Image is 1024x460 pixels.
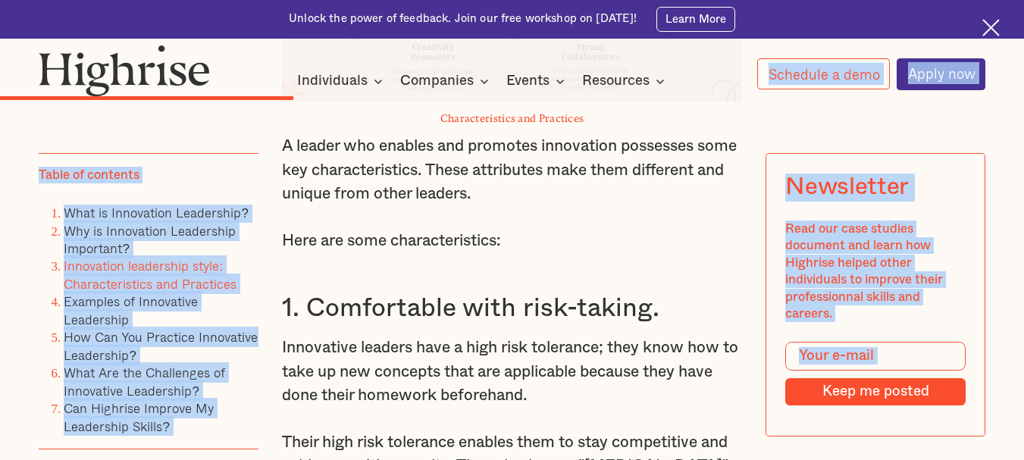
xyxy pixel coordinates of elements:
div: Resources [582,72,650,90]
a: Examples of Innovative Leadership [64,292,198,330]
div: Events [506,72,569,90]
input: Keep me posted [785,379,966,405]
a: Learn More [656,7,735,32]
div: Newsletter [785,174,909,202]
div: Events [506,72,550,90]
img: Cross icon [982,19,1000,36]
p: Here are some characteristics: [282,229,742,253]
a: Apply now [897,58,986,90]
h3: 1. Comfortable with risk-taking. [282,293,742,324]
div: Table of contents [39,167,139,184]
input: Your e-mail [785,342,966,371]
strong: Characteristics and Practices [440,113,584,119]
p: A leader who enables and promotes innovation possesses some key characteristics. These attributes... [282,134,742,206]
div: Companies [400,72,493,90]
div: Resources [582,72,669,90]
a: What Are the Challenges of Innovative Leadership? [64,362,225,400]
a: What is Innovation Leadership? [64,202,248,223]
a: Can Highrise Improve My Leadership Skills? [64,398,214,436]
form: Modal Form [785,342,966,405]
a: Innovation leadership style: Characteristics and Practices [64,256,236,294]
div: Individuals [297,72,387,90]
a: Schedule a demo [757,58,891,89]
a: How Can You Practice Innovative Leadership? [64,327,258,365]
div: Read our case studies document and learn how Highrise helped other individuals to improve their p... [785,221,966,323]
p: Innovative leaders have a high risk tolerance; they know how to take up new concepts that are app... [282,336,742,408]
div: Individuals [297,72,368,90]
div: Unlock the power of feedback. Join our free workshop on [DATE]! [289,11,637,27]
img: Highrise logo [39,45,210,96]
div: Companies [400,72,474,90]
a: Why is Innovation Leadership Important? [64,221,236,258]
